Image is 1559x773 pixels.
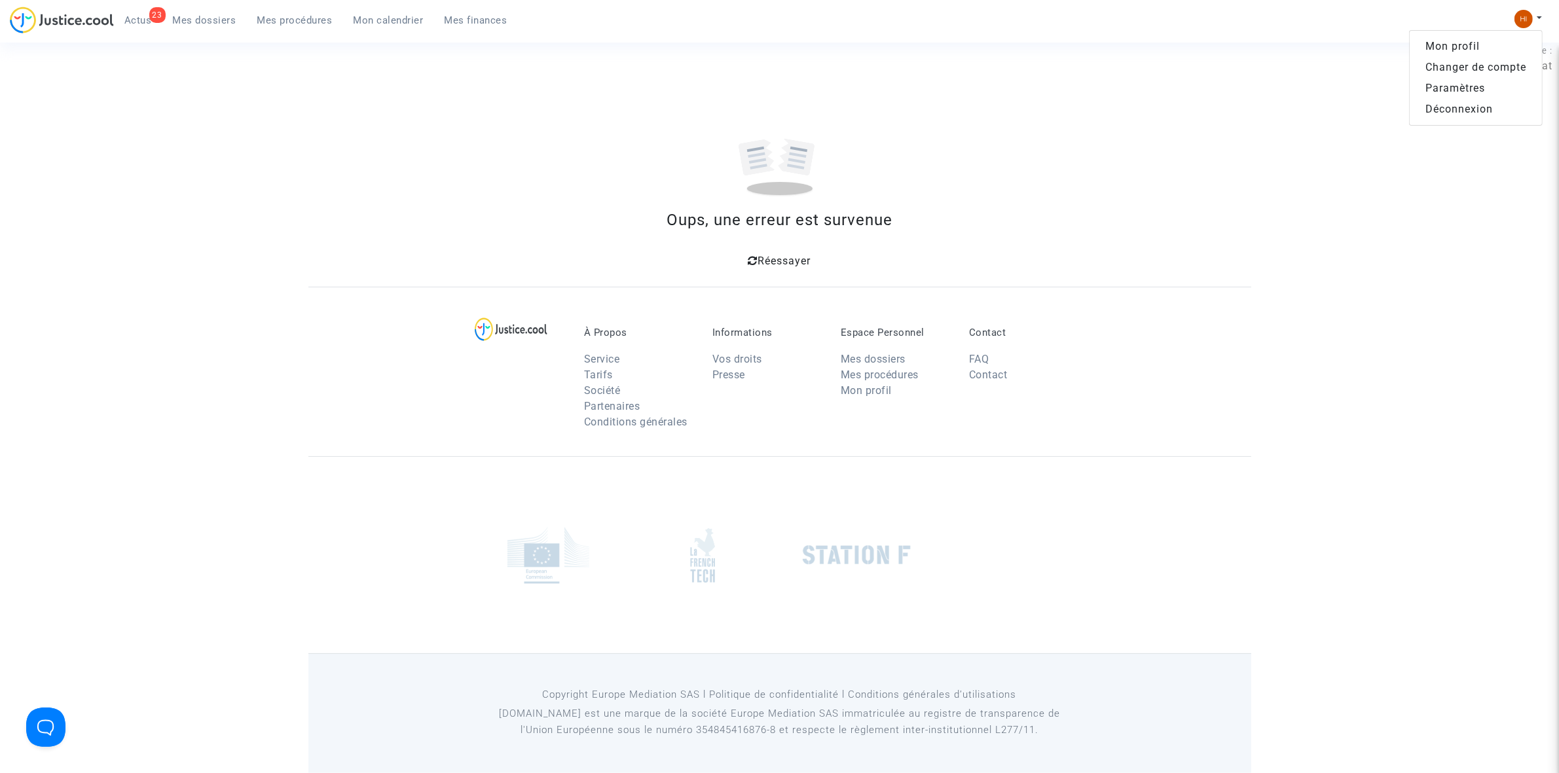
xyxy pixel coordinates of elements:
[149,7,166,23] div: 23
[475,317,547,341] img: logo-lg.svg
[584,369,613,381] a: Tarifs
[584,327,693,338] p: À Propos
[257,14,333,26] span: Mes procédures
[481,687,1078,703] p: Copyright Europe Mediation SAS l Politique de confidentialité l Conditions générales d’utilisa...
[1410,99,1542,120] a: Déconnexion
[162,10,247,30] a: Mes dossiers
[841,353,906,365] a: Mes dossiers
[758,255,811,267] span: Réessayer
[481,706,1078,738] p: [DOMAIN_NAME] est une marque de la société Europe Mediation SAS immatriculée au registre de tr...
[584,416,688,428] a: Conditions générales
[1410,78,1542,99] a: Paramètres
[584,384,621,397] a: Société
[308,208,1251,232] div: Oups, une erreur est survenue
[712,353,762,365] a: Vos droits
[584,353,620,365] a: Service
[584,400,640,412] a: Partenaires
[841,369,919,381] a: Mes procédures
[1410,36,1542,57] a: Mon profil
[969,369,1008,381] a: Contact
[114,10,162,30] a: 23Actus
[173,14,236,26] span: Mes dossiers
[124,14,152,26] span: Actus
[803,545,911,565] img: stationf.png
[343,10,434,30] a: Mon calendrier
[507,527,589,584] img: europe_commision.png
[354,14,424,26] span: Mon calendrier
[434,10,518,30] a: Mes finances
[969,353,989,365] a: FAQ
[10,7,114,33] img: jc-logo.svg
[841,327,949,338] p: Espace Personnel
[712,327,821,338] p: Informations
[690,528,715,583] img: french_tech.png
[445,14,507,26] span: Mes finances
[1410,57,1542,78] a: Changer de compte
[841,384,892,397] a: Mon profil
[247,10,343,30] a: Mes procédures
[969,327,1078,338] p: Contact
[26,708,65,747] iframe: Help Scout Beacon - Open
[1514,10,1533,28] img: fc99b196863ffcca57bb8fe2645aafd9
[712,369,745,381] a: Presse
